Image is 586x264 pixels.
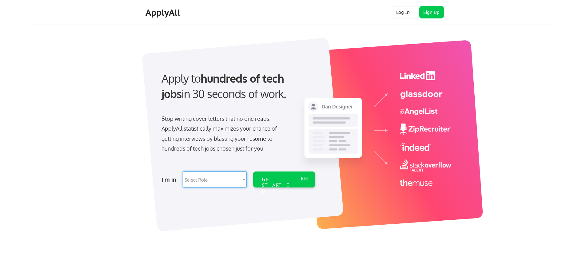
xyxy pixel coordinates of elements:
div: ApplyAll [146,7,182,18]
div: I'm in [162,175,179,184]
button: Sign Up [419,6,444,18]
div: Stop writing cover letters that no one reads. ApplyAll statistically maximizes your chance of get... [161,114,288,154]
div: Apply to in 30 seconds of work. [161,71,313,102]
div: GET STARTED [262,176,295,194]
strong: hundreds of tech jobs [161,71,287,100]
button: Log In [391,6,415,18]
